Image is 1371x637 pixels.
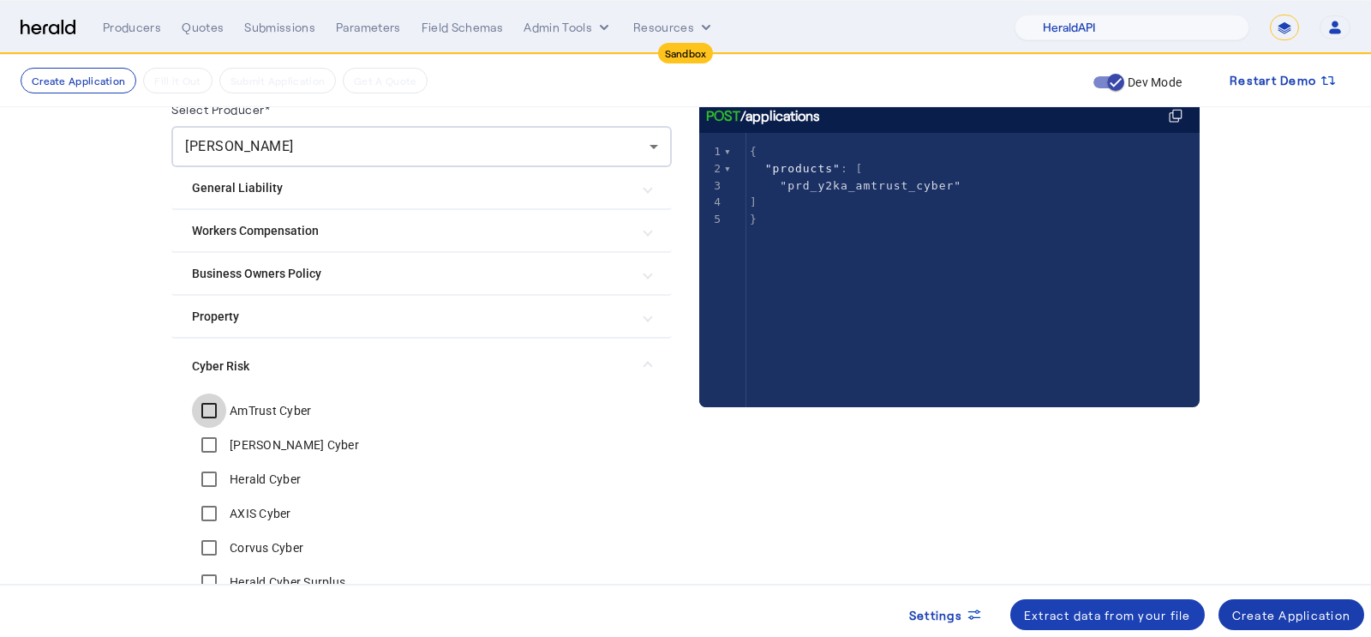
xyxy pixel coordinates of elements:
[1216,65,1350,96] button: Restart Demo
[706,105,740,126] span: POST
[192,308,631,326] mat-panel-title: Property
[699,194,724,211] div: 4
[185,138,294,154] span: [PERSON_NAME]
[336,19,401,36] div: Parameters
[343,68,428,93] button: Get A Quote
[750,145,757,158] span: {
[21,20,75,36] img: Herald Logo
[192,222,631,240] mat-panel-title: Workers Compensation
[1230,70,1316,91] span: Restart Demo
[780,179,961,192] span: "prd_y2ka_amtrust_cyber"
[750,162,864,175] span: : [
[192,358,631,376] mat-panel-title: Cyber Risk
[171,253,672,294] mat-expansion-panel-header: Business Owners Policy
[895,599,997,630] button: Settings
[226,436,359,454] label: [PERSON_NAME] Cyber
[192,179,631,197] mat-panel-title: General Liability
[658,43,714,63] div: Sandbox
[909,606,962,624] span: Settings
[143,68,212,93] button: Fill it Out
[1124,74,1182,91] label: Dev Mode
[422,19,504,36] div: Field Schemas
[1010,599,1205,630] button: Extract data from your file
[1232,606,1351,624] div: Create Application
[171,339,672,394] mat-expansion-panel-header: Cyber Risk
[750,213,757,225] span: }
[226,539,303,556] label: Corvus Cyber
[699,211,724,228] div: 5
[21,68,136,93] button: Create Application
[633,19,715,36] button: Resources dropdown menu
[171,210,672,251] mat-expansion-panel-header: Workers Compensation
[103,19,161,36] div: Producers
[765,162,841,175] span: "products"
[171,167,672,208] mat-expansion-panel-header: General Liability
[1024,606,1191,624] div: Extract data from your file
[699,160,724,177] div: 2
[171,102,270,117] label: Select Producer*
[226,574,345,591] label: Herald Cyber Surplus
[699,143,724,160] div: 1
[699,177,724,195] div: 3
[182,19,224,36] div: Quotes
[226,402,311,419] label: AmTrust Cyber
[699,99,1200,373] herald-code-block: /applications
[226,471,301,488] label: Herald Cyber
[219,68,336,93] button: Submit Application
[192,265,631,283] mat-panel-title: Business Owners Policy
[244,19,315,36] div: Submissions
[226,505,291,522] label: AXIS Cyber
[1218,599,1365,630] button: Create Application
[524,19,613,36] button: internal dropdown menu
[750,195,757,208] span: ]
[706,105,820,126] div: /applications
[171,296,672,337] mat-expansion-panel-header: Property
